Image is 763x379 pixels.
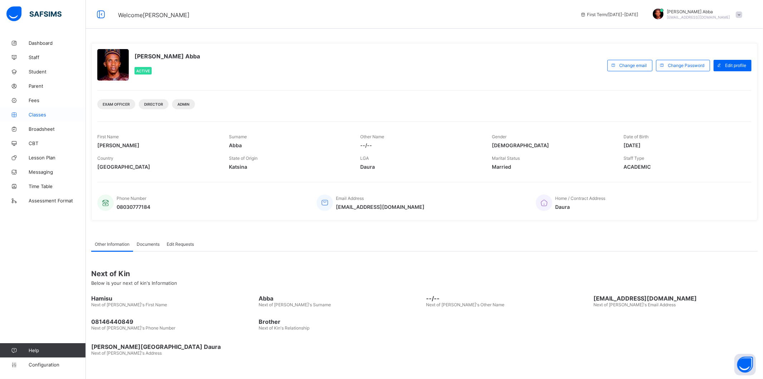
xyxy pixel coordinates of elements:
span: [EMAIL_ADDRESS][DOMAIN_NAME] [594,295,758,302]
span: Documents [137,241,160,247]
span: [GEOGRAPHIC_DATA] [97,164,218,170]
span: DIRECTOR [144,102,163,106]
span: --/-- [426,295,590,302]
span: Fees [29,97,86,103]
span: [PERSON_NAME] Abba [134,53,200,60]
span: Dashboard [29,40,86,46]
span: Next of [PERSON_NAME]'s Surname [259,302,331,307]
img: safsims [6,6,62,21]
span: [EMAIL_ADDRESS][DOMAIN_NAME] [336,204,425,210]
span: Student [29,69,86,75]
span: 08146440849 [91,318,255,325]
span: Next of Kin's Relationship [259,325,309,331]
span: Next of [PERSON_NAME]'s Address [91,350,162,356]
span: Below is your next of kin's Information [91,280,177,286]
span: Admin [177,102,190,106]
span: Exam Officer [103,102,130,106]
span: Next of [PERSON_NAME]'s Phone Number [91,325,175,331]
span: Assessment Format [29,198,86,203]
span: Configuration [29,362,85,368]
span: Edit Requests [167,241,194,247]
span: First Name [97,134,119,139]
span: Messaging [29,169,86,175]
span: Welcome [PERSON_NAME] [118,11,190,19]
span: Email Address [336,196,364,201]
span: Abba [259,295,422,302]
span: Classes [29,112,86,117]
span: 08030777184 [117,204,150,210]
button: Open asap [734,354,756,375]
span: Brother [259,318,422,325]
span: Change Password [668,63,704,68]
span: Hamisu [91,295,255,302]
span: --/-- [361,142,481,148]
span: Parent [29,83,86,89]
span: session/term information [580,12,639,17]
span: Daura [555,204,605,210]
span: Change email [619,63,647,68]
span: Next of [PERSON_NAME]'s First Name [91,302,167,307]
span: Abba [229,142,350,148]
span: Marital Status [492,155,520,161]
span: Daura [361,164,481,170]
span: CBT [29,140,86,146]
span: Katsina [229,164,350,170]
span: Married [492,164,613,170]
span: Phone Number [117,196,146,201]
span: [PERSON_NAME] [97,142,218,148]
span: Gender [492,134,507,139]
span: Edit profile [725,63,746,68]
span: Other Information [95,241,129,247]
span: Next of [PERSON_NAME]'s Other Name [426,302,505,307]
span: Time Table [29,183,86,189]
span: Active [136,69,150,73]
span: Staff Type [623,155,644,161]
span: [EMAIL_ADDRESS][DOMAIN_NAME] [667,15,730,19]
span: Help [29,347,85,353]
span: LGA [361,155,369,161]
span: [PERSON_NAME][GEOGRAPHIC_DATA] Daura [91,343,758,350]
span: Broadsheet [29,126,86,132]
span: Surname [229,134,247,139]
span: [PERSON_NAME] Abba [667,9,730,14]
span: [DEMOGRAPHIC_DATA] [492,142,613,148]
span: [DATE] [623,142,744,148]
span: Date of Birth [623,134,649,139]
span: Home / Contract Address [555,196,605,201]
span: Staff [29,54,86,60]
span: ACADEMIC [623,164,744,170]
span: Next of Kin [91,269,758,278]
span: Country [97,155,113,161]
span: Next of [PERSON_NAME]'s Email Address [594,302,676,307]
span: Lesson Plan [29,155,86,160]
div: RabeAbba [646,9,746,20]
span: Other Name [361,134,385,139]
span: State of Origin [229,155,258,161]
